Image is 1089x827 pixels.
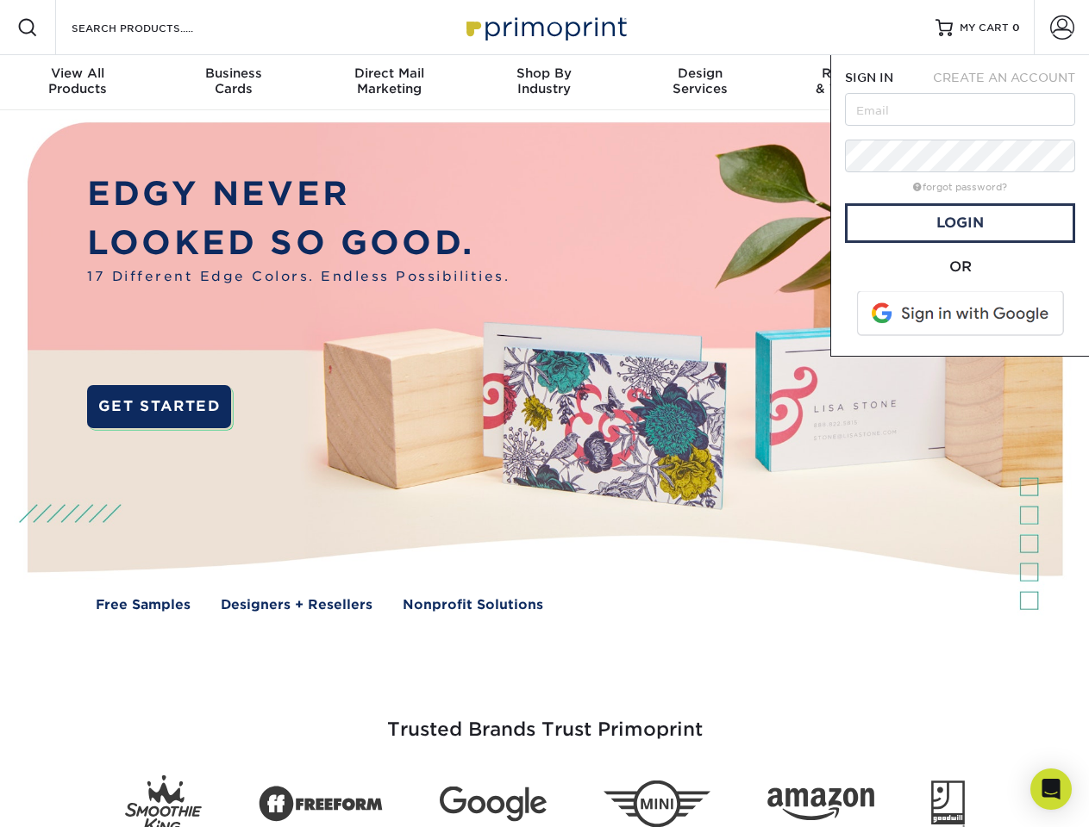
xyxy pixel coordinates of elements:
div: Cards [155,65,310,96]
a: Designers + Resellers [221,595,372,615]
a: GET STARTED [87,385,231,428]
a: Direct MailMarketing [311,55,466,110]
div: & Templates [778,65,933,96]
a: Shop ByIndustry [466,55,622,110]
span: Business [155,65,310,81]
a: Free Samples [96,595,191,615]
div: Industry [466,65,622,96]
div: Services [623,65,778,96]
img: Google [440,787,547,822]
input: SEARCH PRODUCTS..... [70,17,238,38]
a: Login [845,203,1075,243]
div: Open Intercom Messenger [1030,768,1072,810]
img: Amazon [767,788,874,821]
span: Resources [778,65,933,81]
a: forgot password? [913,182,1007,193]
h3: Trusted Brands Trust Primoprint [41,677,1049,762]
a: Resources& Templates [778,55,933,110]
div: OR [845,257,1075,277]
span: Design [623,65,778,81]
span: MY CART [960,21,1009,35]
img: Goodwill [931,780,965,827]
p: EDGY NEVER [87,170,510,219]
p: LOOKED SO GOOD. [87,219,510,268]
span: CREATE AN ACCOUNT [933,71,1075,84]
img: Primoprint [459,9,631,46]
a: Nonprofit Solutions [403,595,543,615]
div: Marketing [311,65,466,96]
span: Shop By [466,65,622,81]
span: 17 Different Edge Colors. Endless Possibilities. [87,267,510,287]
input: Email [845,93,1075,126]
span: 0 [1012,22,1020,34]
a: BusinessCards [155,55,310,110]
span: SIGN IN [845,71,893,84]
span: Direct Mail [311,65,466,81]
a: DesignServices [623,55,778,110]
